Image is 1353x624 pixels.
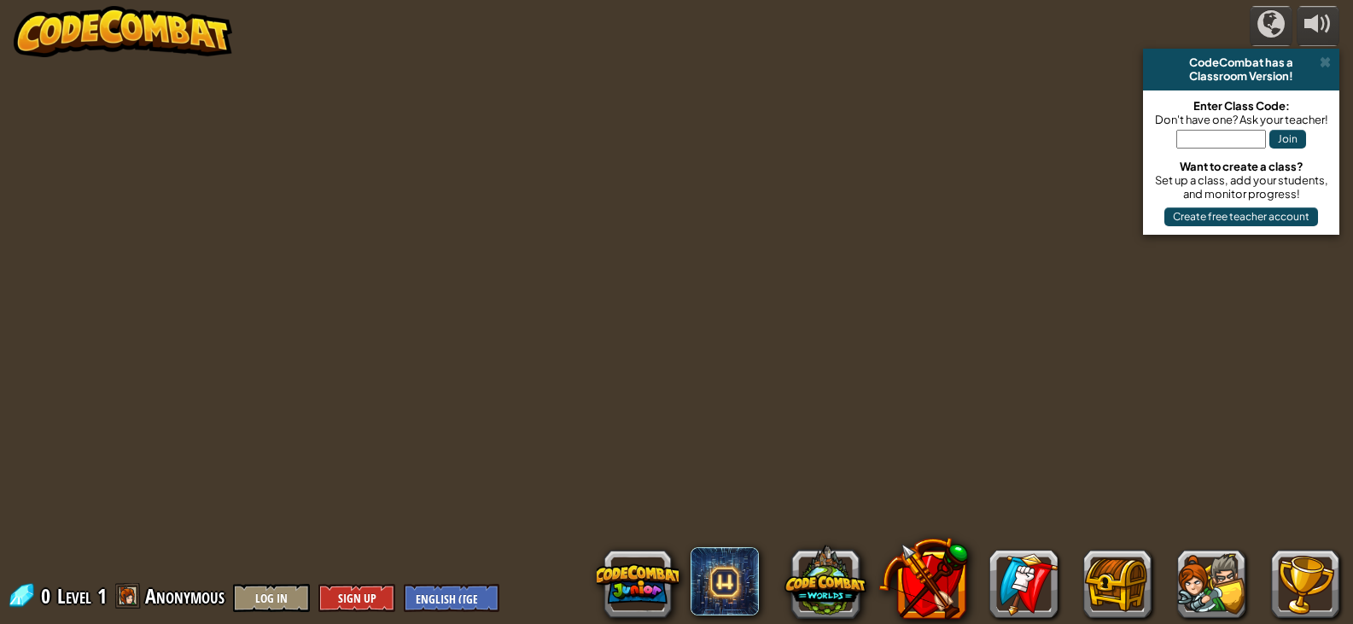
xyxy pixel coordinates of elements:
div: Want to create a class? [1152,160,1331,173]
div: Classroom Version! [1150,69,1333,83]
button: Join [1269,130,1306,149]
div: Don't have one? Ask your teacher! [1152,113,1331,126]
button: Create free teacher account [1164,207,1318,226]
button: Adjust volume [1297,6,1339,46]
button: Campaigns [1250,6,1292,46]
button: Sign Up [318,584,395,612]
span: Level [57,582,91,610]
img: CodeCombat - Learn how to code by playing a game [14,6,232,57]
span: 0 [41,582,55,609]
div: Set up a class, add your students, and monitor progress! [1152,173,1331,201]
span: Anonymous [145,582,225,609]
div: CodeCombat has a [1150,55,1333,69]
span: 1 [97,582,107,609]
div: Enter Class Code: [1152,99,1331,113]
button: Log In [233,584,310,612]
